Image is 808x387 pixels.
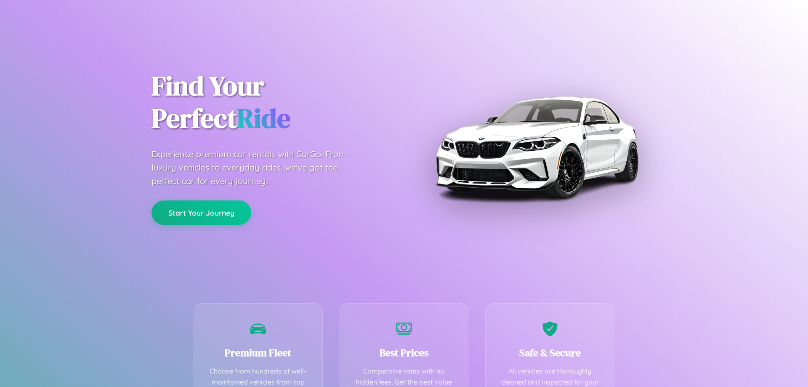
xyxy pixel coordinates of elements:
[207,346,310,360] h3: Premium Fleet
[353,346,456,360] h3: Best Prices
[498,346,601,360] h3: Safe & Secure
[151,200,251,225] button: Start Your Journey
[431,42,642,253] img: Premium BMW car rental vehicle
[237,100,290,136] span: Ride
[151,147,362,188] p: Experience premium car rentals with CarGo. From luxury vehicles to everyday rides, we've got the ...
[151,70,391,135] h1: Find Your Perfect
